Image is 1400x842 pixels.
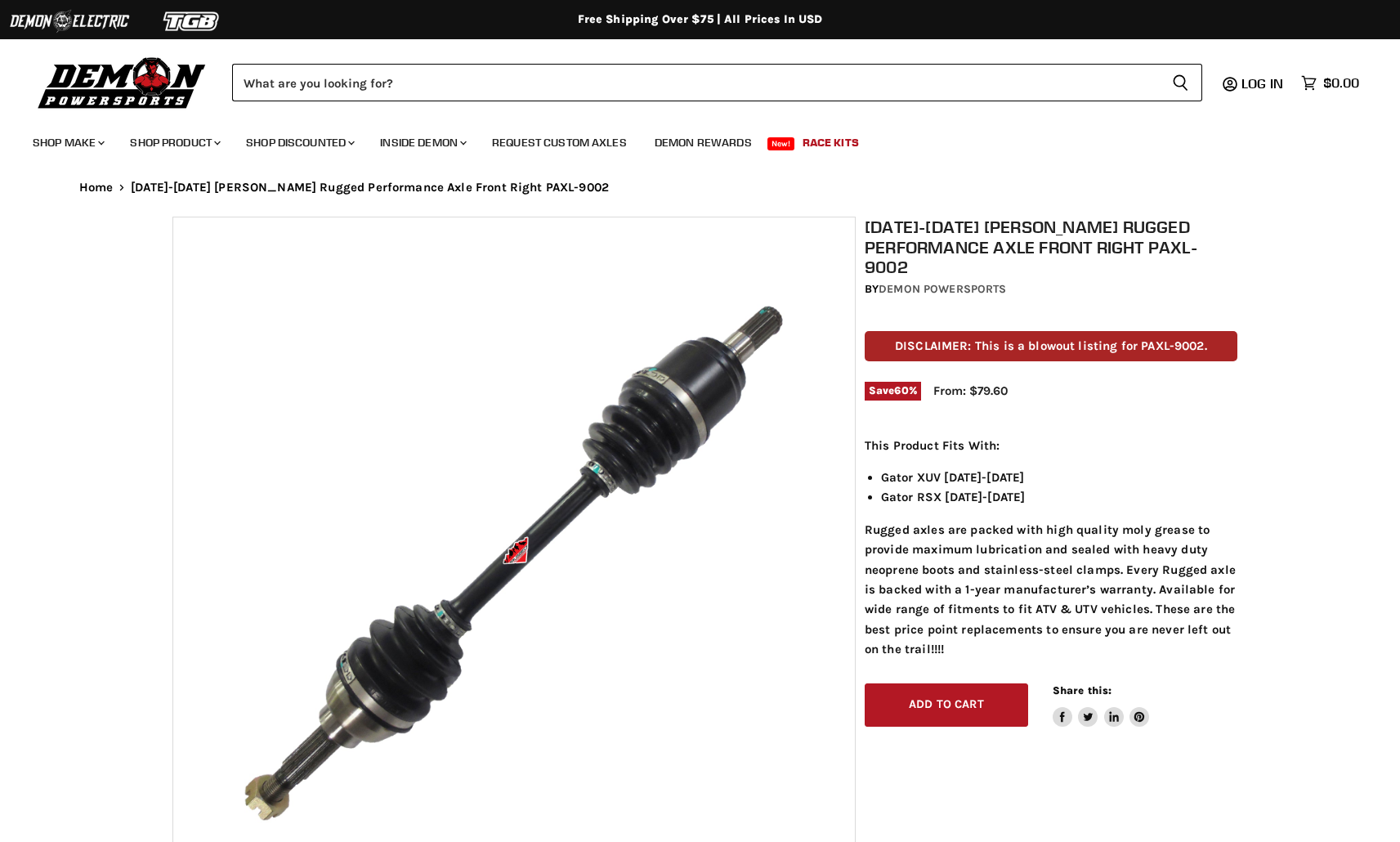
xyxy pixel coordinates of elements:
[131,181,609,195] span: [DATE]-[DATE] [PERSON_NAME] Rugged Performance Axle Front Right PAXL-9002
[20,119,1355,159] ul: Main menu
[368,126,476,159] a: Inside Demon
[131,6,253,37] img: TGB Logo 2
[894,384,908,396] span: 60
[480,126,639,159] a: Request Custom Axles
[879,282,1006,296] a: Demon Powersports
[909,697,984,711] span: Add to cart
[865,436,1237,455] p: This Product Fits With:
[79,181,114,195] a: Home
[881,468,1237,487] li: Gator XUV [DATE]-[DATE]
[118,126,230,159] a: Shop Product
[1053,683,1150,727] aside: Share this:
[790,126,871,159] a: Race Kits
[47,12,1354,27] div: Free Shipping Over $75 | All Prices In USD
[881,487,1237,507] li: Gator RSX [DATE]-[DATE]
[232,64,1159,101] input: Search
[767,137,795,150] span: New!
[8,6,131,37] img: Demon Electric Logo 2
[1234,76,1293,91] a: Log in
[933,383,1008,398] span: From: $79.60
[865,683,1028,727] button: Add to cart
[865,280,1237,298] div: by
[1241,75,1283,92] span: Log in
[865,217,1237,277] h1: [DATE]-[DATE] [PERSON_NAME] Rugged Performance Axle Front Right PAXL-9002
[47,181,1354,195] nav: Breadcrumbs
[1159,64,1202,101] button: Search
[1323,75,1359,91] span: $0.00
[865,436,1237,660] div: Rugged axles are packed with high quality moly grease to provide maximum lubrication and sealed w...
[642,126,764,159] a: Demon Rewards
[20,126,114,159] a: Shop Make
[234,126,365,159] a: Shop Discounted
[33,53,212,111] img: Demon Powersports
[232,64,1202,101] form: Product
[865,331,1237,361] p: DISCLAIMER: This is a blowout listing for PAXL-9002.
[865,382,921,400] span: Save %
[1053,684,1112,696] span: Share this:
[1293,71,1367,95] a: $0.00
